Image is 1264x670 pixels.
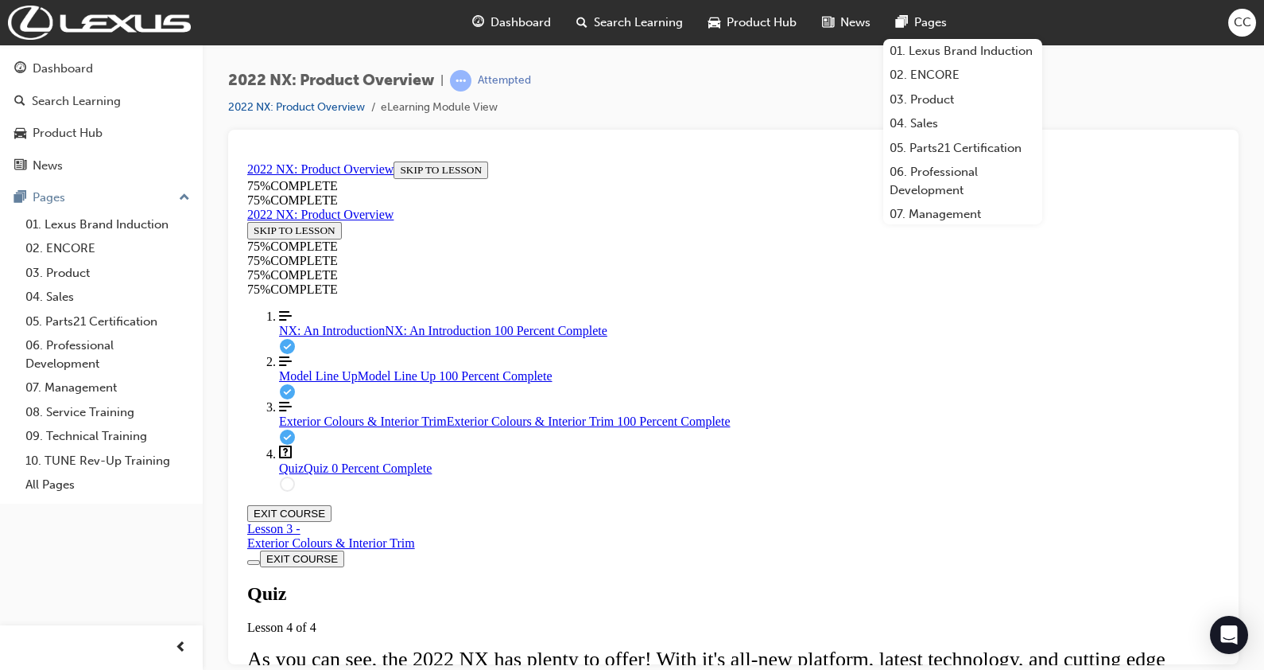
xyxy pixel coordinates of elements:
a: 05. Parts21 Certification [883,136,1042,161]
section: Course Overview [6,6,979,337]
span: search-icon [14,95,25,109]
div: 75 % COMPLETE [6,127,979,142]
span: prev-icon [175,638,187,658]
a: 02. ENCORE [19,236,196,261]
a: All Pages [19,473,196,497]
a: 06. Professional Development [883,160,1042,202]
span: Quiz [38,306,63,320]
span: guage-icon [14,62,26,76]
span: Model Line Up 100 Percent Complete [117,214,312,228]
div: 75 % COMPLETE [6,24,979,38]
span: | [440,72,444,90]
div: 75 % COMPLETE [6,84,229,99]
a: 01. Lexus Brand Induction [19,212,196,237]
button: CC [1228,9,1256,37]
a: news-iconNews [809,6,883,39]
button: Pages [6,183,196,212]
a: car-iconProduct Hub [696,6,809,39]
div: Exterior Colours & Interior Trim [6,381,174,395]
span: pages-icon [896,13,908,33]
span: news-icon [14,159,26,173]
span: search-icon [576,13,587,33]
a: Dashboard [6,54,196,84]
span: News [840,14,870,32]
div: Search Learning [32,92,121,111]
div: Open Intercom Messenger [1210,616,1248,654]
span: Exterior Colours & Interior Trim 100 Percent Complete [206,259,490,273]
div: Product Hub [33,124,103,142]
div: Dashboard [33,60,93,78]
span: As you can see, the 2022 NX has plenty to offer! With it's all-new platform, latest technology, a... [6,493,925,540]
div: 75 % COMPLETE [6,113,979,127]
li: eLearning Module View [381,99,498,117]
span: Dashboard [490,14,551,32]
button: EXIT COURSE [6,350,91,367]
a: 04. Sales [19,285,196,310]
button: EXIT COURSE [19,395,103,412]
button: SKIP TO LESSON [153,6,247,24]
a: 03. Product [19,261,196,286]
div: News [33,157,63,175]
a: Product Hub [6,119,196,148]
a: 05. Parts21 Certification [19,310,196,334]
span: learningRecordVerb_ATTEMPT-icon [450,70,471,92]
div: 75 % COMPLETE [6,99,229,113]
a: Search Learning [6,87,196,116]
a: Model Line Up 100 Percent Complete [38,200,979,228]
span: guage-icon [472,13,484,33]
div: Pages [33,189,65,207]
a: 02. ENCORE [883,63,1042,88]
a: 2022 NX: Product Overview [6,53,153,66]
section: Course Information [6,53,229,113]
a: 07. Management [883,202,1042,227]
a: 03. Product [883,88,1042,112]
span: up-icon [179,188,190,208]
a: search-iconSearch Learning [564,6,696,39]
button: DashboardSearch LearningProduct HubNews [6,51,196,183]
button: SKIP TO LESSON [6,67,101,84]
span: 2022 NX: Product Overview [228,72,434,90]
a: Lesson 3 - Exterior Colours & Interior Trim [6,367,174,395]
span: Product Hub [727,14,797,32]
section: Course Information [6,6,979,53]
span: Model Line Up [38,214,117,228]
a: 08. Service Training [19,400,196,425]
span: Pages [914,14,947,32]
button: Toggle Course Overview [6,405,19,410]
div: Quiz [6,428,979,450]
span: CC [1234,14,1251,32]
a: NX: An Introduction 100 Percent Complete [38,154,979,183]
div: Lesson 3 - [6,367,174,395]
a: Quiz 0 Percent Complete [38,290,979,321]
a: 06. Professional Development [19,333,196,376]
span: pages-icon [14,191,26,205]
span: Quiz 0 Percent Complete [63,306,191,320]
div: Attempted [478,73,531,88]
div: 75 % COMPLETE [6,38,979,53]
span: Exterior Colours & Interior Trim [38,259,206,273]
span: news-icon [822,13,834,33]
a: 01. Lexus Brand Induction [883,39,1042,64]
a: 2022 NX: Product Overview [6,7,153,21]
a: 2022 NX: Product Overview [228,100,365,114]
span: Search Learning [594,14,683,32]
a: 10. TUNE Rev-Up Training [19,449,196,473]
a: News [6,151,196,181]
span: NX: An Introduction 100 Percent Complete [144,169,366,182]
span: car-icon [14,127,26,141]
a: Exterior Colours & Interior Trim 100 Percent Complete [38,245,979,274]
a: 09. Technical Training [19,424,196,449]
a: 04. Sales [883,111,1042,136]
span: car-icon [708,13,720,33]
img: Trak [8,6,191,40]
a: 07. Management [19,376,196,400]
span: NX: An Introduction [38,169,144,182]
div: Lesson 4 of 4 [6,465,979,480]
a: pages-iconPages [883,6,960,39]
a: guage-iconDashboard [459,6,564,39]
nav: Course Outline [6,154,979,337]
